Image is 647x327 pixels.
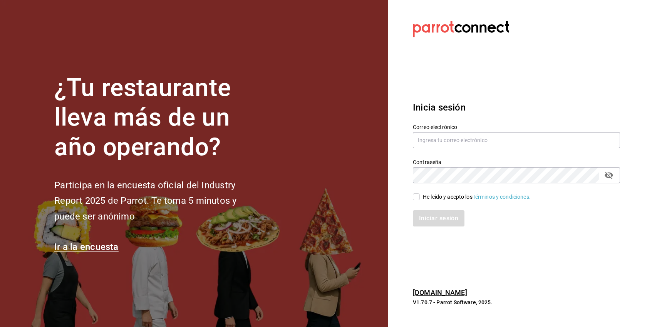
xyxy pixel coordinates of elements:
[54,178,262,225] h2: Participa en la encuesta oficial del Industry Report 2025 de Parrot. Te toma 5 minutos y puede se...
[602,169,615,182] button: passwordField
[413,298,620,306] p: V1.70.7 - Parrot Software, 2025.
[413,101,620,114] h3: Inicia sesión
[54,73,262,162] h1: ¿Tu restaurante lleva más de un año operando?
[413,132,620,148] input: Ingresa tu correo electrónico
[413,288,467,297] a: [DOMAIN_NAME]
[413,124,620,130] label: Correo electrónico
[473,194,531,200] a: Términos y condiciones.
[54,241,119,252] a: Ir a la encuesta
[423,193,531,201] div: He leído y acepto los
[413,159,620,165] label: Contraseña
